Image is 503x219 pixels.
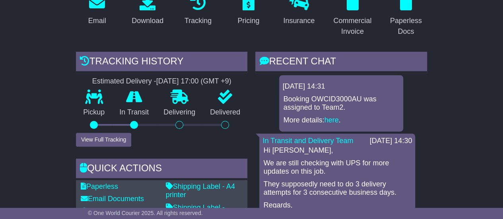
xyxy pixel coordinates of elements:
div: [DATE] 14:30 [369,137,412,145]
a: here [324,116,339,124]
button: View Full Tracking [76,133,131,147]
div: [DATE] 14:31 [282,82,400,91]
p: Hi [PERSON_NAME], [263,146,411,155]
a: Email Documents [81,195,144,203]
a: In Transit and Delivery Team [262,137,353,145]
p: Delivered [203,108,248,117]
a: Paperless [81,182,118,190]
div: Email [88,16,106,26]
div: [DATE] 17:00 (GMT +9) [156,77,231,86]
p: More details: . [283,116,399,125]
div: RECENT CHAT [255,52,427,73]
div: Commercial Invoice [333,16,371,37]
a: Shipping Label - A4 printer [166,182,235,199]
p: We are still checking with UPS for more updates on this job. [263,159,411,176]
div: Pricing [237,16,259,26]
p: Booking OWCID3000AU was assigned to Team2. [283,95,399,112]
p: Regards, [263,201,411,210]
p: Pickup [76,108,112,117]
div: Tracking history [76,52,248,73]
div: Estimated Delivery - [76,77,248,86]
div: Quick Actions [76,159,248,180]
div: Tracking [184,16,212,26]
div: Download [132,16,163,26]
p: In Transit [112,108,156,117]
div: Insurance [283,16,315,26]
div: Paperless Docs [390,16,422,37]
span: © One World Courier 2025. All rights reserved. [88,210,203,216]
p: They supposedly need to do 3 delivery attempts for 3 consecutive business days. [263,180,411,197]
p: Delivering [156,108,203,117]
